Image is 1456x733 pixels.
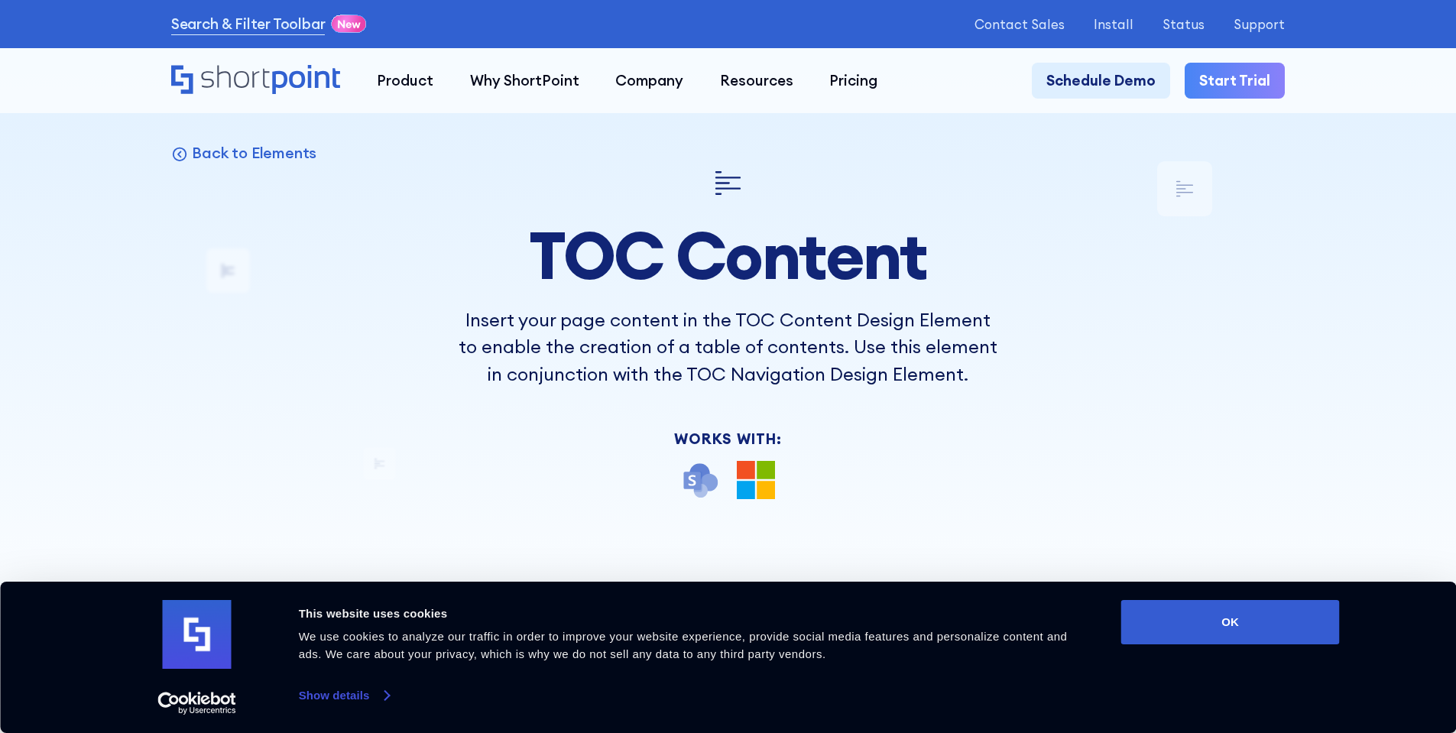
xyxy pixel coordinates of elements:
img: logo [163,600,232,669]
a: Status [1163,17,1205,31]
div: Resources [720,70,793,92]
img: SharePoint icon [681,461,719,499]
a: Start Trial [1185,63,1285,99]
img: TOC Content [706,161,750,205]
iframe: Chat Widget [1181,556,1456,733]
a: Search & Filter Toolbar [171,13,326,35]
a: Schedule Demo [1032,63,1170,99]
a: Install [1094,17,1133,31]
a: Show details [299,684,389,707]
a: Pricing [812,63,897,99]
a: Company [597,63,702,99]
h1: TOC Content [455,219,1000,291]
a: Support [1234,17,1285,31]
a: Product [358,63,452,99]
p: Insert your page content in the TOC Content Design Element to enable the creation of a table of c... [455,306,1000,388]
a: Home [171,65,340,96]
a: Resources [702,63,812,99]
a: Back to Elements [171,143,316,163]
span: We use cookies to analyze our traffic in order to improve your website experience, provide social... [299,630,1068,660]
a: Contact Sales [974,17,1065,31]
div: Why ShortPoint [470,70,579,92]
div: Works With: [455,432,1000,446]
a: Why ShortPoint [452,63,598,99]
a: Usercentrics Cookiebot - opens in a new window [130,692,264,715]
div: Pricing [829,70,877,92]
div: Product [377,70,433,92]
button: OK [1121,600,1340,644]
div: Company [615,70,683,92]
img: Microsoft 365 logo [737,461,775,499]
div: This website uses cookies [299,605,1087,623]
p: Back to Elements [192,143,316,163]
